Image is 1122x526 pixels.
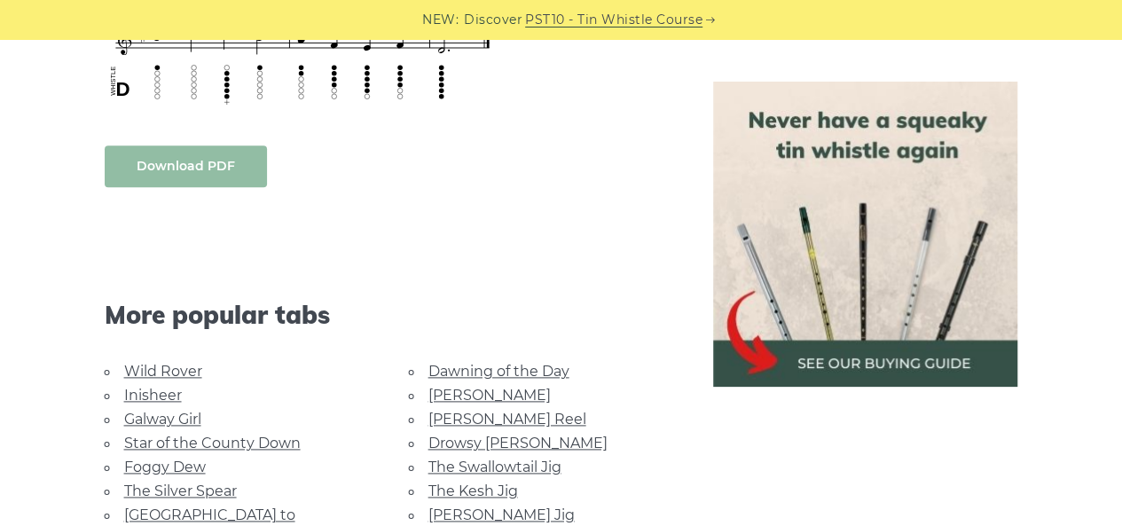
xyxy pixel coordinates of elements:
a: Inisheer [124,387,182,404]
span: NEW: [422,10,459,30]
a: Galway Girl [124,411,201,428]
span: Discover [464,10,522,30]
a: [PERSON_NAME] Jig [428,506,575,523]
a: Wild Rover [124,363,202,380]
a: Drowsy [PERSON_NAME] [428,435,608,451]
a: Foggy Dew [124,459,206,475]
a: [PERSON_NAME] [428,387,551,404]
a: Download PDF [105,145,267,187]
img: tin whistle buying guide [713,82,1018,387]
span: More popular tabs [105,300,671,330]
a: Dawning of the Day [428,363,569,380]
a: Star of the County Down [124,435,301,451]
a: PST10 - Tin Whistle Course [525,10,702,30]
a: The Swallowtail Jig [428,459,561,475]
a: The Kesh Jig [428,483,518,499]
a: [PERSON_NAME] Reel [428,411,586,428]
a: The Silver Spear [124,483,237,499]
